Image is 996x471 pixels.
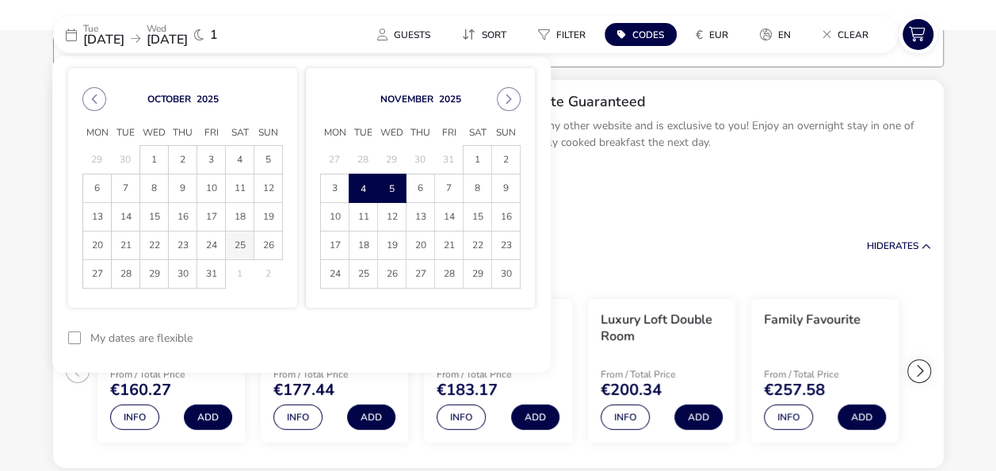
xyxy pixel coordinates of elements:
td: 7 [112,174,140,203]
td: 20 [406,232,435,260]
span: 9 [492,174,520,202]
td: 26 [378,260,406,289]
div: Choose Date [68,68,535,308]
span: 17 [197,203,225,231]
span: 14 [112,203,139,231]
button: Info [437,404,486,430]
span: 19 [378,232,406,259]
td: 29 [83,146,112,174]
button: Sort [449,23,519,46]
p: Wed [147,24,188,33]
span: 12 [254,174,282,202]
td: 6 [406,174,435,203]
span: Guests [394,29,430,41]
span: [DATE] [83,31,124,48]
td: 13 [406,203,435,232]
p: This offer is not available on any other website and is exclusive to you! Enjoy an overnight stay... [399,117,931,151]
span: 25 [349,260,377,288]
span: 17 [321,232,349,259]
td: 21 [112,232,140,260]
span: 11 [349,203,377,231]
naf-pibe-menu-bar-item: en [747,23,810,46]
span: 5 [254,146,282,174]
span: 4 [350,175,376,203]
td: 26 [254,232,283,260]
td: 29 [464,260,492,289]
naf-pibe-menu-bar-item: Clear [810,23,887,46]
td: 11 [226,174,254,203]
td: 29 [378,146,406,174]
td: 16 [492,203,521,232]
td: 25 [349,260,378,289]
td: 13 [83,203,112,232]
td: 29 [140,260,169,289]
td: 9 [169,174,197,203]
span: 1 [140,146,168,174]
span: 28 [435,260,463,288]
span: €183.17 [437,382,498,398]
td: 4 [226,146,254,174]
td: 4 [349,174,378,203]
span: 5 [379,175,405,203]
swiper-slide: 4 / 8 [580,293,743,450]
span: Wed [378,121,406,145]
label: My dates are flexible [90,333,193,344]
td: 5 [378,174,406,203]
span: 30 [169,260,197,288]
span: 27 [406,260,434,288]
span: 28 [112,260,139,288]
td: 27 [321,146,349,174]
td: 28 [349,146,378,174]
td: 18 [226,203,254,232]
span: 16 [169,203,197,231]
span: EUR [709,29,728,41]
span: 9 [169,174,197,202]
span: Codes [632,29,664,41]
span: 20 [406,232,434,259]
td: 10 [197,174,226,203]
button: Previous Month [82,87,106,111]
button: Clear [810,23,881,46]
td: 22 [140,232,169,260]
button: Choose Month [147,93,191,105]
span: 2 [169,146,197,174]
button: Info [601,404,650,430]
button: Choose Year [439,93,461,105]
span: 15 [140,203,168,231]
button: €EUR [683,23,741,46]
naf-pibe-menu-bar-item: Codes [605,23,683,46]
button: en [747,23,803,46]
span: 18 [349,232,377,259]
button: Codes [605,23,677,46]
span: 13 [406,203,434,231]
span: 22 [464,232,491,259]
td: 2 [169,146,197,174]
span: €160.27 [110,382,171,398]
h3: Family Favourite [764,312,861,328]
td: 30 [169,260,197,289]
td: 9 [492,174,521,203]
span: 15 [464,203,491,231]
td: 8 [140,174,169,203]
span: €177.44 [273,382,334,398]
span: 7 [435,174,463,202]
p: From / Total Price [764,370,886,379]
h3: Luxury Loft Double Room [601,312,723,345]
span: 7 [112,174,139,202]
td: 21 [435,232,464,260]
td: 17 [197,203,226,232]
span: Filter [556,29,586,41]
div: Tue[DATE]Wed[DATE]1 [53,16,291,53]
span: 21 [435,232,463,259]
p: Tue [83,24,124,33]
td: 30 [406,146,435,174]
span: 23 [169,232,197,259]
td: 17 [321,232,349,260]
p: From / Total Price [437,370,559,379]
span: 29 [140,260,168,288]
naf-pibe-menu-bar-item: Filter [525,23,605,46]
td: 20 [83,232,112,260]
td: 25 [226,232,254,260]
